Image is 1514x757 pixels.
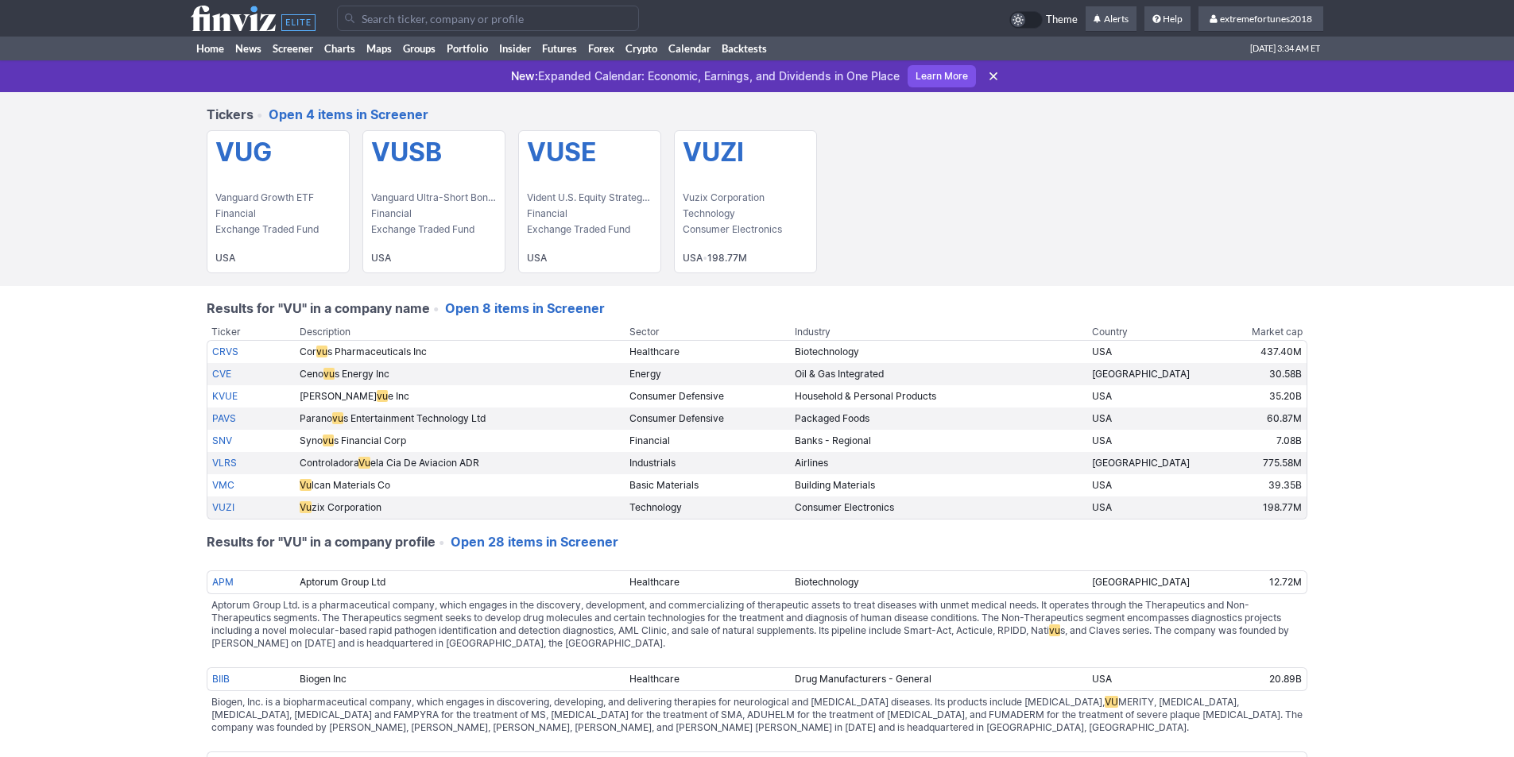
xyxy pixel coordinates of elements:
a: VUZI Vuzix Corporation Technology Consumer Electronics USA•198.77M [674,130,817,273]
td: 198.77M [1197,496,1307,519]
span: Exchange Traded Fund [215,222,341,238]
a: VUSB Vanguard Ultra-Short Bond ETF Financial Exchange Traded Fund USA [362,130,505,273]
span: Vu [358,457,370,469]
a: Crypto [620,37,663,60]
span: extremefortunes2018 [1220,13,1312,25]
a: Groups [397,37,441,60]
a: BIIB [212,673,230,685]
td: Financial [625,430,790,452]
h5: VUSE [527,137,652,168]
span: Vu [300,479,312,491]
td: 20.89B [1197,667,1307,691]
td: [GEOGRAPHIC_DATA] [1087,570,1198,594]
td: 7.08B [1197,430,1307,452]
th: Ticker [207,324,295,340]
a: Open 8 items in Screener [445,300,605,316]
span: • [433,300,439,316]
span: Consumer Electronics [683,222,808,238]
td: Consumer Defensive [625,385,790,407]
td: Aptorum Group Ltd. is a pharmaceutical company, which engages in the discovery, development, and ... [207,594,1307,655]
span: vu [377,390,388,402]
b: USA [215,250,341,266]
span: Exchange Traded Fund [371,222,497,238]
td: 60.87M [1197,407,1307,430]
a: Futures [536,37,583,60]
b: USA [371,250,497,266]
span: [DATE] 3:34 AM ET [1250,37,1320,60]
td: Syno s Financial Corp [295,430,625,452]
th: Sector [625,324,790,340]
td: USA [1087,407,1198,430]
td: Biogen, Inc. is a biopharmaceutical company, which engages in discovering, developing, and delive... [207,691,1307,739]
span: vu [1049,624,1060,636]
td: Consumer Electronics [790,496,1087,519]
span: Exchange Traded Fund [527,222,652,238]
p: Expanded Calendar: Economic, Earnings, and Dividends in One Place [511,68,900,84]
td: Parano s Entertainment Technology Ltd [295,407,625,430]
a: Maps [361,37,397,60]
td: Airlines [790,452,1087,474]
h5: VUG [215,137,341,168]
span: Vu [300,501,312,513]
td: lcan Materials Co [295,474,625,496]
a: Open 4 items in Screener [269,106,428,122]
a: Home [191,37,230,60]
td: 775.58M [1197,452,1307,474]
td: USA [1087,667,1198,691]
span: • [257,106,262,122]
td: Drug Manufacturers - General [790,667,1087,691]
th: Industry [790,324,1087,340]
span: Financial [371,206,497,222]
a: Backtests [716,37,772,60]
td: Biogen Inc [295,667,625,691]
a: Alerts [1086,6,1136,32]
a: Charts [319,37,361,60]
span: vu [332,412,343,424]
a: Calendar [663,37,716,60]
th: Description [295,324,625,340]
td: USA [1087,385,1198,407]
a: extremefortunes2018 [1198,6,1323,32]
a: News [230,37,267,60]
td: Energy [625,363,790,385]
span: Vident U.S. Equity Strategy ETF [527,190,652,206]
span: Vanguard Growth ETF [215,190,341,206]
span: Financial [527,206,652,222]
b: USA 198.77M [683,250,808,266]
span: • [703,252,707,264]
a: Help [1144,6,1191,32]
td: Oil & Gas Integrated [790,363,1087,385]
a: Portfolio [441,37,494,60]
td: Banks - Regional [790,430,1087,452]
td: Aptorum Group Ltd [295,570,625,594]
a: VUSE Vident U.S. Equity Strategy ETF Financial Exchange Traded Fund USA [518,130,661,273]
h5: VUZI [683,137,808,168]
h4: Results for "VU" in a company profile [207,519,1307,558]
td: Biotechnology [790,340,1087,363]
a: SNV [212,435,232,446]
a: CVE [212,368,231,380]
span: Technology [683,206,808,222]
td: Healthcare [625,570,790,594]
td: Controladora ela Cia De Aviacion ADR [295,452,625,474]
a: VUZI [212,501,234,513]
td: zix Corporation [295,496,625,519]
td: Household & Personal Products [790,385,1087,407]
a: KVUE [212,390,238,402]
a: VLRS [212,457,237,469]
span: vu [323,368,335,380]
span: vu [316,346,327,357]
a: Learn More [908,65,976,87]
span: Financial [215,206,341,222]
td: Biotechnology [790,570,1087,594]
a: APM [212,576,234,588]
td: 12.72M [1197,570,1307,594]
h4: Results for "VU" in a company name [207,286,1307,324]
td: 39.35B [1197,474,1307,496]
h4: Tickers [207,92,1307,130]
td: USA [1087,496,1198,519]
a: VUG Vanguard Growth ETF Financial Exchange Traded Fund USA [207,130,350,273]
span: New: [511,69,538,83]
td: Cor s Pharmaceuticals Inc [295,340,625,363]
span: Vanguard Ultra-Short Bond ETF [371,190,497,206]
